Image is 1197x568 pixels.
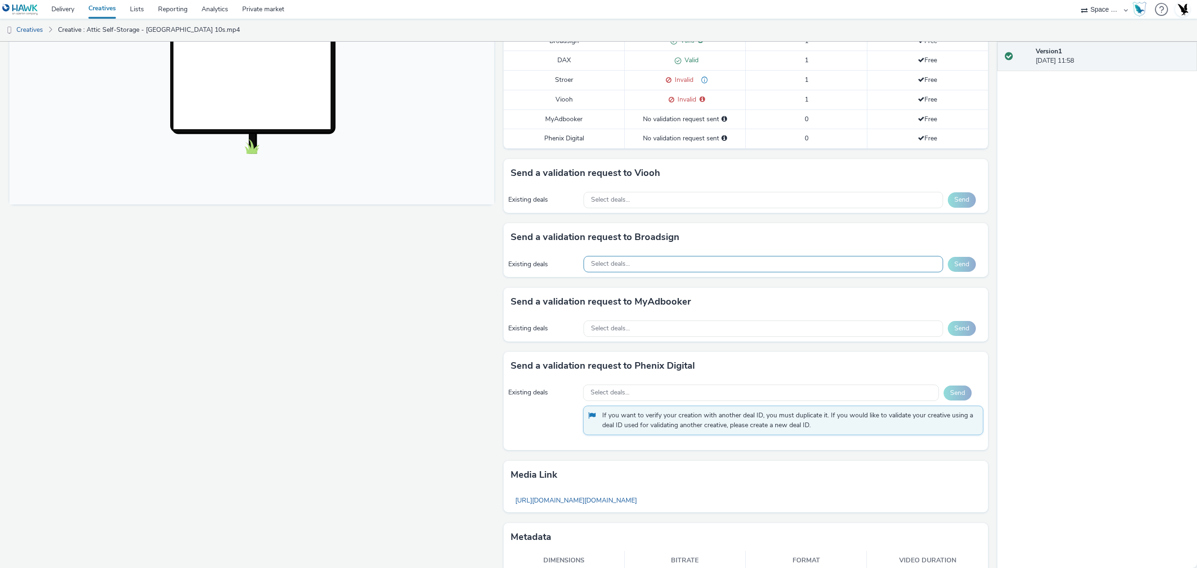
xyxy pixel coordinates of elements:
[511,468,557,482] h3: Media link
[721,115,727,124] div: Please select a deal below and click on Send to send a validation request to MyAdbooker.
[508,324,579,333] div: Existing deals
[681,56,699,65] span: Valid
[671,75,693,84] span: Invalid
[511,359,695,373] h3: Send a validation request to Phenix Digital
[805,115,808,124] span: 0
[1036,47,1062,56] strong: Version 1
[918,75,937,84] span: Free
[805,36,808,45] span: 1
[918,134,937,143] span: Free
[504,51,625,71] td: DAX
[1175,2,1190,16] img: Account UK
[511,166,660,180] h3: Send a validation request to Viooh
[948,257,976,272] button: Send
[5,26,14,35] img: dooh
[948,321,976,336] button: Send
[602,411,973,430] span: If you want to verify your creation with another deal ID, you must duplicate it. If you would lik...
[53,19,245,41] a: Creative : Attic Self-Storage - [GEOGRAPHIC_DATA] 10s.mp4
[591,389,629,397] span: Select deals...
[918,56,937,65] span: Free
[511,230,679,244] h3: Send a validation request to Broadsign
[629,115,741,124] div: No validation request sent
[805,75,808,84] span: 1
[805,95,808,104] span: 1
[1132,2,1147,17] img: Hawk Academy
[918,95,937,104] span: Free
[511,530,551,544] h3: Metadata
[504,71,625,90] td: Stroer
[504,109,625,129] td: MyAdbooker
[2,4,38,15] img: undefined Logo
[629,134,741,143] div: No validation request sent
[674,95,696,104] span: Invalid
[508,260,579,269] div: Existing deals
[693,75,708,85] div: Not found on SSP side
[591,325,630,333] span: Select deals...
[508,195,579,204] div: Existing deals
[504,90,625,109] td: Viooh
[944,386,972,401] button: Send
[1132,2,1150,17] a: Hawk Academy
[918,36,937,45] span: Free
[948,192,976,207] button: Send
[805,56,808,65] span: 1
[591,196,630,204] span: Select deals...
[511,295,691,309] h3: Send a validation request to MyAdbooker
[508,388,578,397] div: Existing deals
[1036,47,1190,66] div: [DATE] 11:58
[721,134,727,143] div: Please select a deal below and click on Send to send a validation request to Phenix Digital.
[511,491,642,510] a: [URL][DOMAIN_NAME][DOMAIN_NAME]
[591,260,630,268] span: Select deals...
[918,115,937,124] span: Free
[504,129,625,148] td: Phenix Digital
[805,134,808,143] span: 0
